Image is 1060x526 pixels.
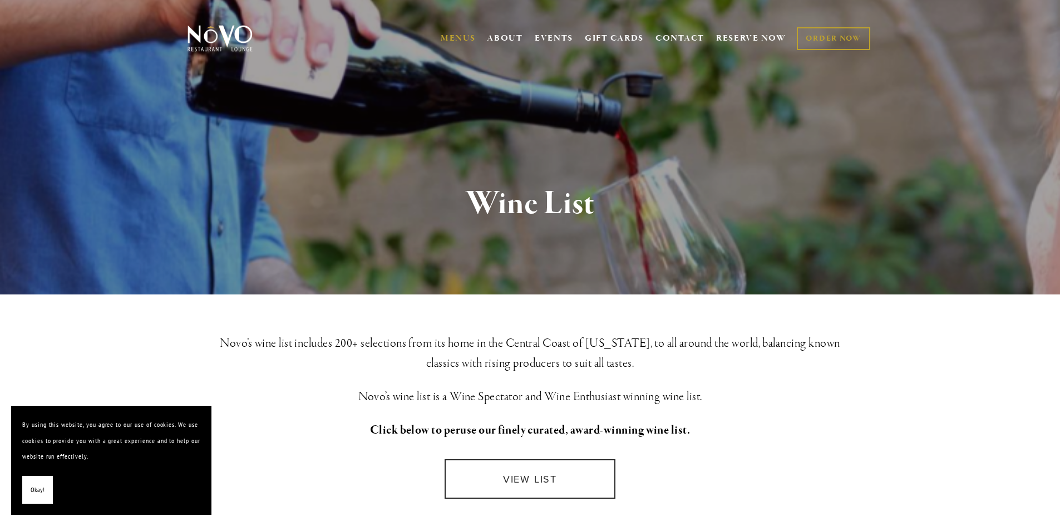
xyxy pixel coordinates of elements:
a: MENUS [441,33,476,44]
a: CONTACT [655,28,704,49]
img: Novo Restaurant &amp; Lounge [185,24,255,52]
a: EVENTS [535,33,573,44]
h3: Novo’s wine list is a Wine Spectator and Wine Enthusiast winning wine list. [206,387,855,407]
h1: Wine List [206,186,855,222]
button: Okay! [22,476,53,504]
a: ORDER NOW [797,27,870,50]
a: RESERVE NOW [716,28,786,49]
a: VIEW LIST [445,459,615,499]
a: ABOUT [487,33,523,44]
strong: Click below to peruse our finely curated, award-winning wine list. [370,422,691,438]
section: Cookie banner [11,406,211,515]
p: By using this website, you agree to our use of cookies. We use cookies to provide you with a grea... [22,417,200,465]
a: GIFT CARDS [585,28,644,49]
h3: Novo’s wine list includes 200+ selections from its home in the Central Coast of [US_STATE], to al... [206,333,855,373]
span: Okay! [31,482,45,498]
